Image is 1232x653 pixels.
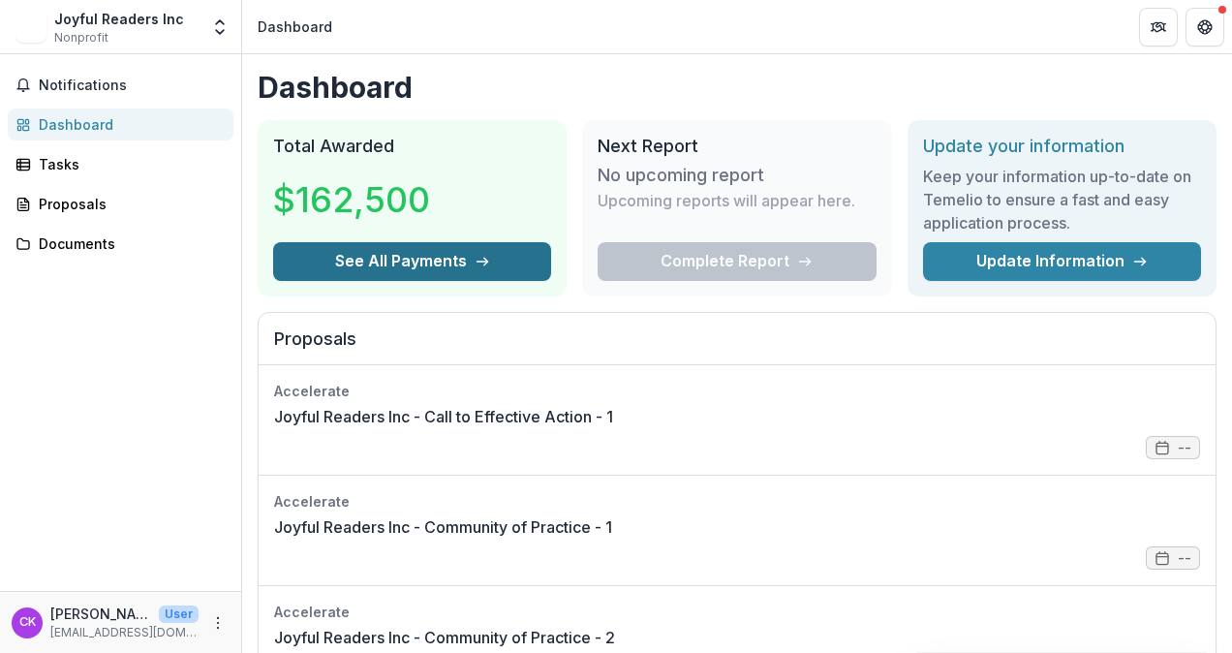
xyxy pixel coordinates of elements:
span: Nonprofit [54,29,108,47]
div: Dashboard [258,16,332,37]
div: Tasks [39,154,218,174]
a: Joyful Readers Inc - Community of Practice - 2 [274,626,615,649]
button: Get Help [1186,8,1224,47]
a: Joyful Readers Inc - Call to Effective Action - 1 [274,405,613,428]
button: Partners [1139,8,1178,47]
a: Documents [8,228,233,260]
div: Carly Kiess [19,616,36,629]
a: Dashboard [8,109,233,140]
p: Upcoming reports will appear here. [598,189,855,212]
a: Joyful Readers Inc - Community of Practice - 1 [274,515,612,539]
h2: Proposals [274,328,1200,365]
button: Open entity switcher [206,8,233,47]
a: Update Information [923,242,1201,281]
h3: $162,500 [273,173,430,226]
h2: Total Awarded [273,136,551,157]
div: Joyful Readers Inc [54,9,184,29]
div: Proposals [39,194,218,214]
img: Joyful Readers Inc [15,12,46,43]
nav: breadcrumb [250,13,340,41]
p: User [159,606,199,623]
div: Documents [39,233,218,254]
button: See All Payments [273,242,551,281]
h1: Dashboard [258,70,1217,105]
h3: Keep your information up-to-date on Temelio to ensure a fast and easy application process. [923,165,1201,234]
p: [PERSON_NAME] [50,604,151,624]
button: Notifications [8,70,233,101]
a: Proposals [8,188,233,220]
h3: No upcoming report [598,165,764,186]
span: Notifications [39,78,226,94]
h2: Update your information [923,136,1201,157]
button: More [206,611,230,635]
p: [EMAIL_ADDRESS][DOMAIN_NAME] [50,624,199,641]
h2: Next Report [598,136,876,157]
div: Dashboard [39,114,218,135]
a: Tasks [8,148,233,180]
